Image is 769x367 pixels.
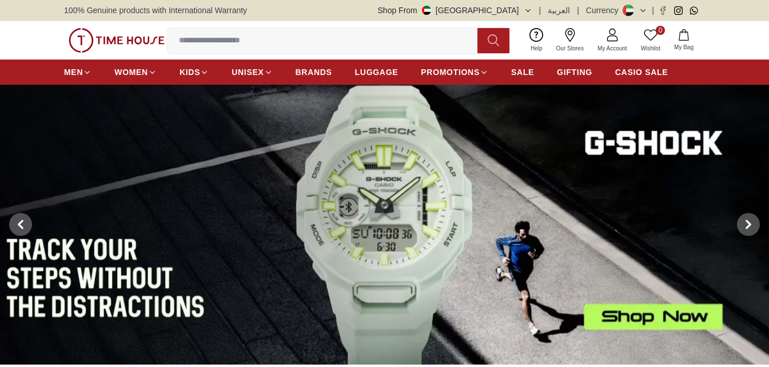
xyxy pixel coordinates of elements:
[511,62,534,82] a: SALE
[232,62,272,82] a: UNISEX
[615,62,668,82] a: CASIO SALE
[524,26,549,55] a: Help
[69,28,165,52] img: ...
[549,26,591,55] a: Our Stores
[667,27,700,54] button: My Bag
[586,5,623,16] div: Currency
[114,62,157,82] a: WOMEN
[422,6,431,15] img: United Arab Emirates
[670,43,698,52] span: My Bag
[552,44,588,53] span: Our Stores
[526,44,547,53] span: Help
[114,66,148,78] span: WOMEN
[636,44,665,53] span: Wishlist
[652,5,654,16] span: |
[64,62,91,82] a: MEN
[659,6,667,15] a: Facebook
[180,62,209,82] a: KIDS
[378,5,532,16] button: Shop From[GEOGRAPHIC_DATA]
[615,66,668,78] span: CASIO SALE
[557,62,592,82] a: GIFTING
[593,44,632,53] span: My Account
[690,6,698,15] a: Whatsapp
[64,66,83,78] span: MEN
[634,26,667,55] a: 0Wishlist
[511,66,534,78] span: SALE
[232,66,264,78] span: UNISEX
[355,62,399,82] a: LUGGAGE
[180,66,200,78] span: KIDS
[539,5,541,16] span: |
[296,62,332,82] a: BRANDS
[355,66,399,78] span: LUGGAGE
[296,66,332,78] span: BRANDS
[557,66,592,78] span: GIFTING
[421,62,488,82] a: PROMOTIONS
[64,5,247,16] span: 100% Genuine products with International Warranty
[548,5,570,16] button: العربية
[577,5,579,16] span: |
[656,26,665,35] span: 0
[421,66,480,78] span: PROMOTIONS
[674,6,683,15] a: Instagram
